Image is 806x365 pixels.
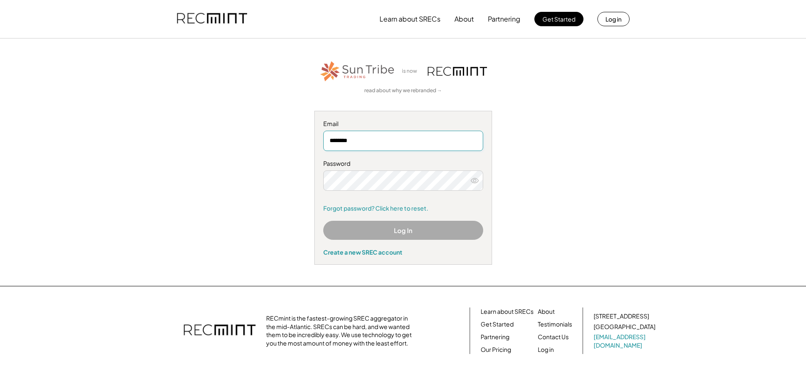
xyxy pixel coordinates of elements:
[323,159,483,168] div: Password
[323,221,483,240] button: Log In
[184,316,256,346] img: recmint-logotype%403x.png
[400,68,424,75] div: is now
[534,12,583,26] button: Get Started
[481,346,511,354] a: Our Pricing
[380,11,440,27] button: Learn about SRECs
[454,11,474,27] button: About
[594,323,655,331] div: [GEOGRAPHIC_DATA]
[323,248,483,256] div: Create a new SREC account
[481,320,514,329] a: Get Started
[538,307,555,316] a: About
[428,67,487,76] img: recmint-logotype%403x.png
[594,333,657,349] a: [EMAIL_ADDRESS][DOMAIN_NAME]
[481,307,534,316] a: Learn about SRECs
[538,346,554,354] a: Log in
[594,312,649,321] div: [STREET_ADDRESS]
[323,120,483,128] div: Email
[488,11,520,27] button: Partnering
[319,60,396,83] img: STT_Horizontal_Logo%2B-%2BColor.png
[538,333,569,341] a: Contact Us
[266,314,416,347] div: RECmint is the fastest-growing SREC aggregator in the mid-Atlantic. SRECs can be hard, and we wan...
[597,12,630,26] button: Log in
[323,204,483,213] a: Forgot password? Click here to reset.
[481,333,509,341] a: Partnering
[364,87,442,94] a: read about why we rebranded →
[177,5,247,33] img: recmint-logotype%403x.png
[538,320,572,329] a: Testimonials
